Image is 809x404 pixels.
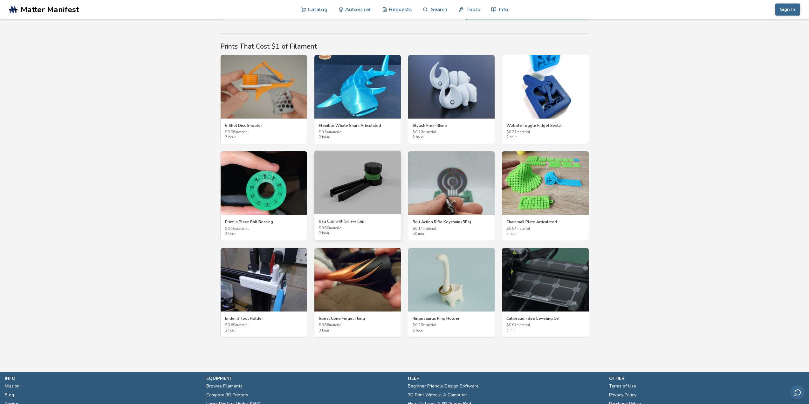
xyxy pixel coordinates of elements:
[319,231,396,236] span: 2 hour
[314,150,401,240] a: Bag Clip with Screw CapBag Clip with Screw Cap$0.80material2 hour
[225,316,303,321] h3: Ender 3 Tool Holder
[314,248,401,312] img: Spiral Cone Fidget Thing
[506,329,584,333] span: 5 min
[220,151,307,241] a: Print In Place Ball BearingPrint In Place Ball Bearing$0.16material2 hour
[5,391,14,400] a: Blog
[225,329,303,333] span: 2 hour
[408,55,495,145] a: Stylish Flexi RhinoStylish Flexi Rhino$0.20material2 hour
[319,323,396,327] span: $ 0.86 material
[413,123,490,128] h3: Stylish Flexi Rhino
[506,219,584,224] h3: Chainmail Plate Articulated
[502,55,589,145] a: Wobble Toggle Fidget SwitchWobble Toggle Fidget Switch$0.32material2 hour
[408,248,495,312] img: Ringosaurus Ring Holder
[314,151,401,214] img: Bag Clip with Screw Cap
[319,135,396,140] span: 2 hour
[225,135,303,140] span: 7 hour
[502,248,588,312] img: Calibration Bed Leveling 16
[221,55,307,119] img: 6 Shot Disc Shooter
[413,130,490,134] span: $ 0.20 material
[225,130,303,134] span: $ 0.96 material
[609,382,636,391] a: Terms of Use
[413,316,490,321] h3: Ringosaurus Ring Holder
[319,316,396,321] h3: Spiral Cone Fidget Thing
[221,151,307,215] img: Print In Place Ball Bearing
[225,232,303,236] span: 2 hour
[220,248,307,338] a: Ender 3 Tool HolderEnder 3 Tool Holder$0.60material2 hour
[5,375,200,382] p: info
[408,248,495,338] a: Ringosaurus Ring HolderRingosaurus Ring Holder$0.26material2 hour
[413,135,490,140] span: 2 hour
[775,3,800,16] button: Sign In
[408,375,603,382] p: help
[319,130,396,134] span: $ 0.54 material
[609,391,636,400] a: Privacy Policy
[220,43,589,50] h2: Prints That Cost $1 of Filament
[314,55,401,145] a: Flexible Whale Shark ArticulatedFlexible Whale Shark Articulated$0.54material2 hour
[506,123,584,128] h3: Wobble Toggle Fidget Switch
[319,226,396,230] span: $ 0.80 material
[408,382,479,391] a: Beginner Friendly Design Software
[319,123,396,128] h3: Flexible Whale Shark Articulated
[408,151,495,241] a: Bolt Action Rifle Keychain (BBs)Bolt Action Rifle Keychain (BBs)$0.14material50 min
[5,382,20,391] a: Mission
[506,323,584,327] span: $ 0.04 material
[225,323,303,327] span: $ 0.60 material
[506,232,584,236] span: 5 hour
[225,123,303,128] h3: 6 Shot Disc Shooter
[319,219,396,224] h3: Bag Clip with Screw Cap
[206,382,243,391] a: Browse Filaments
[413,323,490,327] span: $ 0.26 material
[408,391,467,400] a: 3D Print Without A Computer
[206,391,248,400] a: Compare 3D Printers
[413,219,490,224] h3: Bolt Action Rifle Keychain (BBs)
[506,130,584,134] span: $ 0.32 material
[319,329,396,333] span: 3 hour
[502,248,589,338] a: Calibration Bed Leveling 16Calibration Bed Leveling 16$0.04material5 min
[506,135,584,140] span: 2 hour
[225,219,303,224] h3: Print In Place Ball Bearing
[408,55,495,119] img: Stylish Flexi Rhino
[220,55,307,145] a: 6 Shot Disc Shooter6 Shot Disc Shooter$0.96material7 hour
[502,55,588,119] img: Wobble Toggle Fidget Switch
[502,151,588,215] img: Chainmail Plate Articulated
[502,151,589,241] a: Chainmail Plate ArticulatedChainmail Plate Articulated$0.54material5 hour
[609,375,804,382] p: other
[413,329,490,333] span: 2 hour
[314,55,401,119] img: Flexible Whale Shark Articulated
[225,227,303,231] span: $ 0.16 material
[314,248,401,338] a: Spiral Cone Fidget ThingSpiral Cone Fidget Thing$0.86material3 hour
[506,316,584,321] h3: Calibration Bed Leveling 16
[408,151,495,215] img: Bolt Action Rifle Keychain (BBs)
[413,227,490,231] span: $ 0.14 material
[21,5,79,14] span: Matter Manifest
[506,227,584,231] span: $ 0.54 material
[413,232,490,236] span: 50 min
[790,385,805,400] button: Send feedback via email
[206,375,401,382] p: equipment
[221,248,307,312] img: Ender 3 Tool Holder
